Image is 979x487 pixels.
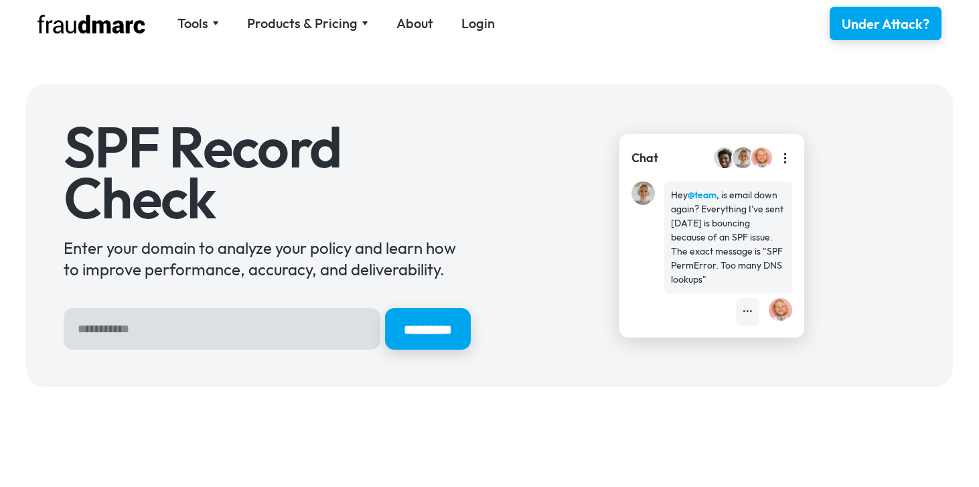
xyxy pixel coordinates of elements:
[688,189,717,201] strong: @team
[177,14,219,33] div: Tools
[247,14,358,33] div: Products & Pricing
[64,308,471,350] form: Hero Sign Up Form
[631,149,658,167] div: Chat
[64,122,471,223] h1: SPF Record Check
[64,237,471,280] div: Enter your domain to analyze your policy and learn how to improve performance, accuracy, and deli...
[671,188,785,287] div: Hey , is email down again? Everything I've sent [DATE] is bouncing because of an SPF issue. The e...
[177,14,208,33] div: Tools
[743,305,753,319] div: •••
[396,14,433,33] a: About
[461,14,495,33] a: Login
[247,14,368,33] div: Products & Pricing
[842,15,929,33] div: Under Attack?
[830,7,942,40] a: Under Attack?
